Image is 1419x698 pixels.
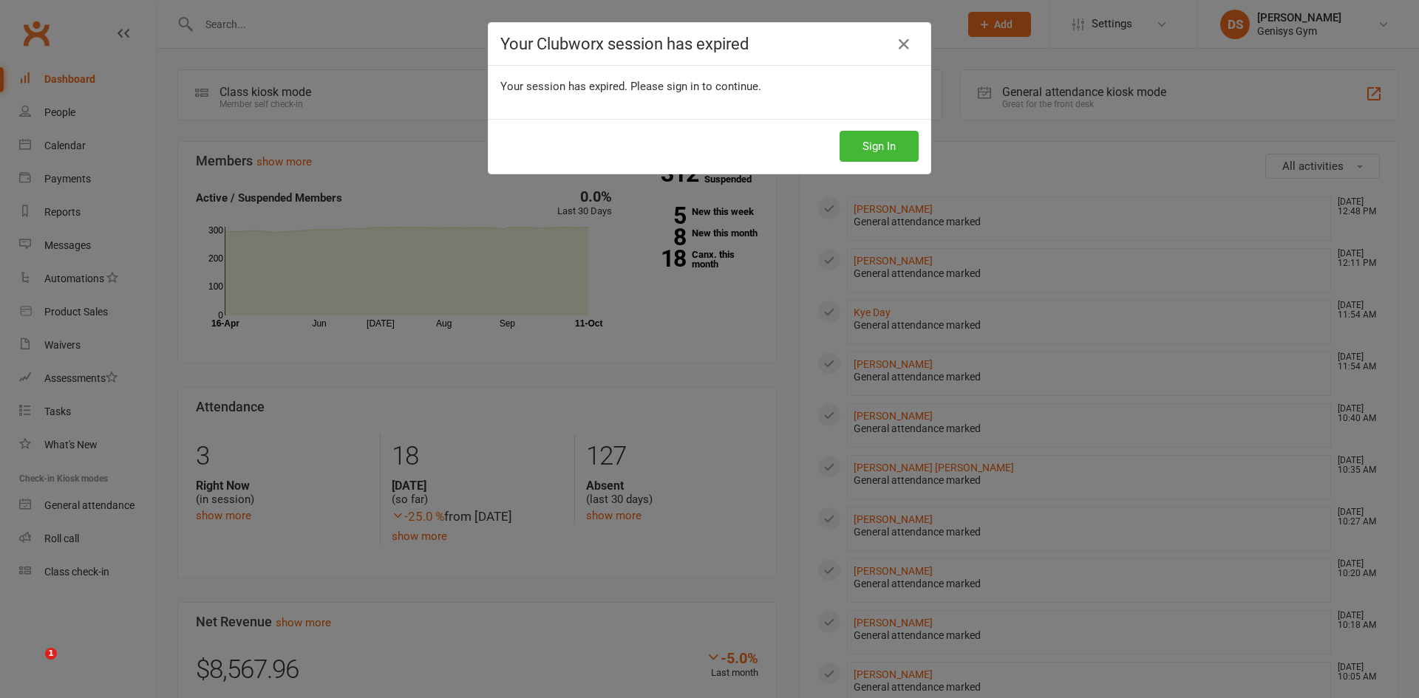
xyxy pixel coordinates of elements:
button: Sign In [840,131,919,162]
span: 1 [45,648,57,660]
span: Your session has expired. Please sign in to continue. [500,80,761,93]
h4: Your Clubworx session has expired [500,35,919,53]
a: Close [892,32,916,56]
iframe: Intercom live chat [15,648,50,683]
